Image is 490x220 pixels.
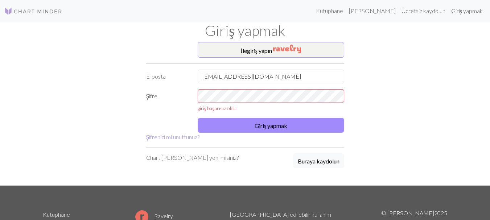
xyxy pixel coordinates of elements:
font: Giriş yapmak [205,22,285,39]
img: Ravelry [273,45,301,53]
font: [PERSON_NAME] [349,7,396,14]
font: Kütüphane [316,7,343,14]
a: Ücretsiz kaydolun [399,4,448,18]
font: giriş başarısız oldu [198,105,236,111]
img: Logo [4,7,62,16]
font: E-posta [146,73,166,80]
font: giriş yapın [247,47,272,54]
button: Buraya kaydolun [293,153,344,168]
font: Ravelry [154,212,173,219]
a: Kütüphane [43,211,70,218]
font: Şifre [146,92,158,99]
a: [PERSON_NAME] [346,4,399,18]
font: © [PERSON_NAME] [381,209,434,216]
font: Giriş yapmak [255,122,287,129]
font: Giriş yapmak [451,7,483,14]
a: Kütüphane [313,4,346,18]
a: Ravelry [135,212,173,219]
font: İle [240,47,247,54]
font: Buraya kaydolun [298,158,339,165]
font: 2025 [434,209,447,216]
font: Chart [PERSON_NAME] yeni misiniz? [146,154,239,161]
a: Giriş yapmak [448,4,486,18]
font: Ücretsiz kaydolun [402,7,445,14]
a: [GEOGRAPHIC_DATA] edilebilir kullanım [230,211,331,218]
button: İlegiriş yapın [198,42,344,58]
a: Şifrenizi mi unuttunuz? [146,133,200,140]
button: Giriş yapmak [198,118,344,133]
